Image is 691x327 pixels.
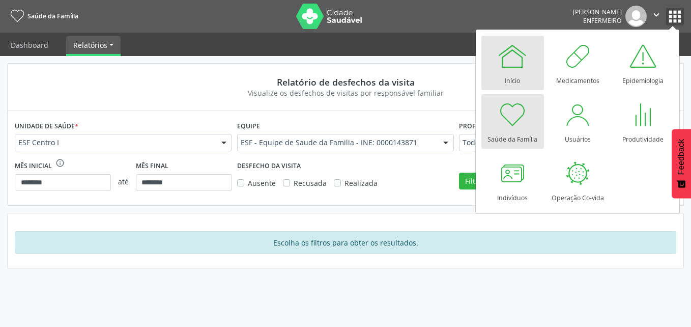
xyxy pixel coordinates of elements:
span: ESF - Equipe de Saude da Familia - INE: 0000143871 [241,138,434,148]
a: Dashboard [4,36,55,54]
a: Operação Co-vida [546,153,609,207]
label: DESFECHO DA VISITA [237,158,301,174]
button:  [647,6,666,27]
span: até [111,169,136,194]
label: Mês inicial [15,158,52,174]
div: O intervalo deve ser de no máximo 6 meses [55,158,65,174]
a: Indivíduos [481,153,544,207]
span: Recusada [294,178,327,188]
span: Relatórios [73,40,107,50]
span: ESF Centro I [18,138,211,148]
span: Ausente [248,178,276,188]
img: img [625,6,647,27]
a: Relatórios [66,36,121,54]
a: Produtividade [612,94,674,149]
span: Saúde da Família [27,12,78,20]
button: Feedback - Mostrar pesquisa [672,129,691,198]
label: Equipe [237,118,260,134]
a: Saúde da Família [481,94,544,149]
label: Unidade de saúde [15,118,78,134]
a: Saúde da Família [7,8,78,24]
a: Medicamentos [546,36,609,90]
div: [PERSON_NAME] [573,8,622,16]
i:  [651,9,662,20]
a: Epidemiologia [612,36,674,90]
button: Filtrar [459,173,491,190]
span: Feedback [677,139,686,175]
label: Profissional [459,118,505,134]
span: Realizada [344,178,378,188]
a: Usuários [546,94,609,149]
button: apps [666,8,684,25]
span: Todos os profissionais [463,138,655,148]
span: Enfermeiro [583,16,622,25]
div: Escolha os filtros para obter os resultados. [15,231,676,254]
div: Visualize os desfechos de visitas por responsável familiar [22,88,669,98]
i: info_outline [55,158,65,168]
div: Relatório de desfechos da visita [22,76,669,88]
a: Início [481,36,544,90]
label: Mês final [136,158,168,174]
